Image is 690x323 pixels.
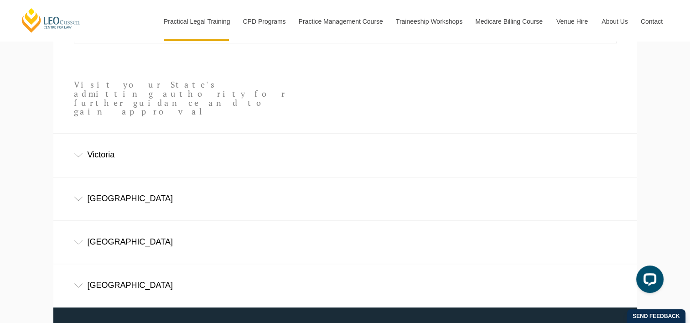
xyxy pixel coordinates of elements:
a: Practical Legal Training [157,2,236,41]
div: [GEOGRAPHIC_DATA] [53,177,637,220]
a: [PERSON_NAME] Centre for Law [21,7,81,33]
a: Practice Management Course [292,2,389,41]
a: Contact [634,2,669,41]
a: Traineeship Workshops [389,2,468,41]
a: Medicare Billing Course [468,2,550,41]
iframe: LiveChat chat widget [629,262,667,300]
a: CPD Programs [236,2,291,41]
div: [GEOGRAPHIC_DATA] [53,264,637,307]
a: About Us [595,2,634,41]
p: Visit your State's admitting authority for further guidance and to gain approval [74,80,292,116]
a: Venue Hire [550,2,595,41]
div: [GEOGRAPHIC_DATA] [53,221,637,263]
div: Victoria [53,134,637,176]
